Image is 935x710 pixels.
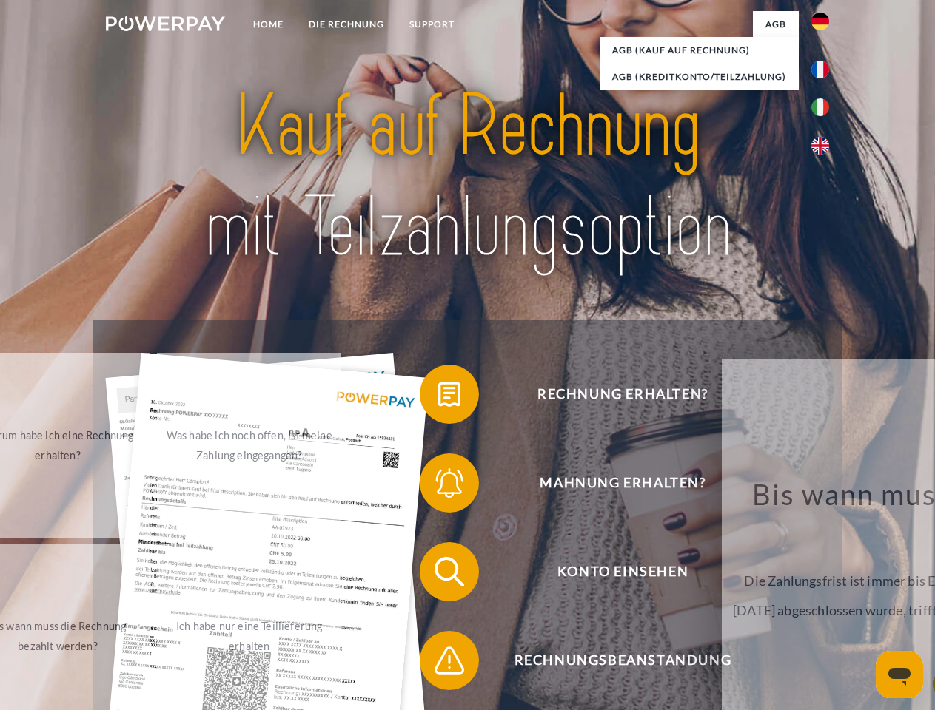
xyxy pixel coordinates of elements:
button: Rechnungsbeanstandung [420,631,805,690]
div: Ich habe nur eine Teillieferung erhalten [166,616,332,656]
img: it [811,98,829,116]
img: qb_search.svg [431,553,468,590]
img: en [811,137,829,155]
a: SUPPORT [397,11,467,38]
span: Rechnungsbeanstandung [441,631,804,690]
iframe: Schaltfläche zum Öffnen des Messaging-Fensters [876,651,923,698]
a: DIE RECHNUNG [296,11,397,38]
a: Home [241,11,296,38]
a: AGB (Kauf auf Rechnung) [600,37,799,64]
a: AGB (Kreditkonto/Teilzahlung) [600,64,799,90]
span: Konto einsehen [441,542,804,601]
img: qb_warning.svg [431,642,468,679]
a: agb [753,11,799,38]
a: Was habe ich noch offen, ist meine Zahlung eingegangen? [157,353,341,538]
button: Konto einsehen [420,542,805,601]
div: Was habe ich noch offen, ist meine Zahlung eingegangen? [166,425,332,465]
img: fr [811,61,829,78]
img: title-powerpay_de.svg [141,71,794,283]
img: logo-powerpay-white.svg [106,16,225,31]
img: de [811,13,829,30]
